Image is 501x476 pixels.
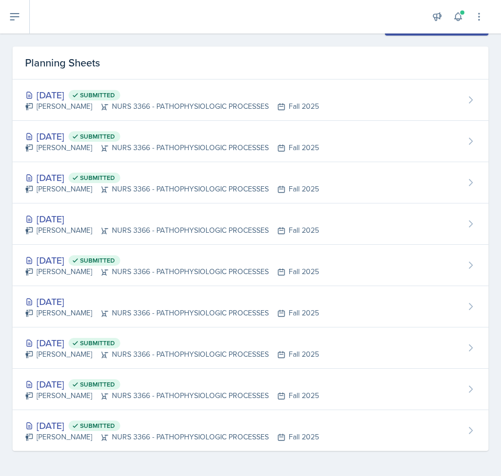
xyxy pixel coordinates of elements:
a: [DATE] Submitted [PERSON_NAME]NURS 3366 - PATHOPHYSIOLOGIC PROCESSESFall 2025 [13,410,488,451]
span: Submitted [80,174,115,182]
div: [DATE] [25,418,319,433]
div: [PERSON_NAME] NURS 3366 - PATHOPHYSIOLOGIC PROCESSES Fall 2025 [25,184,319,195]
span: Submitted [80,380,115,389]
a: [DATE] Submitted [PERSON_NAME]NURS 3366 - PATHOPHYSIOLOGIC PROCESSESFall 2025 [13,369,488,410]
div: [DATE] [25,336,319,350]
div: [PERSON_NAME] NURS 3366 - PATHOPHYSIOLOGIC PROCESSES Fall 2025 [25,225,319,236]
div: [DATE] [25,212,319,226]
a: [DATE] Submitted [PERSON_NAME]NURS 3366 - PATHOPHYSIOLOGIC PROCESSESFall 2025 [13,162,488,203]
a: [DATE] [PERSON_NAME]NURS 3366 - PATHOPHYSIOLOGIC PROCESSESFall 2025 [13,203,488,245]
a: [DATE] Submitted [PERSON_NAME]NURS 3366 - PATHOPHYSIOLOGIC PROCESSESFall 2025 [13,80,488,121]
div: Planning Sheets [13,47,488,80]
span: Submitted [80,132,115,141]
div: [DATE] [25,377,319,391]
a: [DATE] [PERSON_NAME]NURS 3366 - PATHOPHYSIOLOGIC PROCESSESFall 2025 [13,286,488,327]
span: Submitted [80,91,115,99]
div: [PERSON_NAME] NURS 3366 - PATHOPHYSIOLOGIC PROCESSES Fall 2025 [25,432,319,443]
div: [PERSON_NAME] NURS 3366 - PATHOPHYSIOLOGIC PROCESSES Fall 2025 [25,101,319,112]
div: [DATE] [25,253,319,267]
a: [DATE] Submitted [PERSON_NAME]NURS 3366 - PATHOPHYSIOLOGIC PROCESSESFall 2025 [13,121,488,162]
div: [DATE] [25,88,319,102]
span: Submitted [80,256,115,265]
div: [DATE] [25,129,319,143]
div: [PERSON_NAME] NURS 3366 - PATHOPHYSIOLOGIC PROCESSES Fall 2025 [25,390,319,401]
span: Submitted [80,422,115,430]
div: [DATE] [25,294,319,309]
div: [PERSON_NAME] NURS 3366 - PATHOPHYSIOLOGIC PROCESSES Fall 2025 [25,349,319,360]
a: [DATE] Submitted [PERSON_NAME]NURS 3366 - PATHOPHYSIOLOGIC PROCESSESFall 2025 [13,245,488,286]
div: [PERSON_NAME] NURS 3366 - PATHOPHYSIOLOGIC PROCESSES Fall 2025 [25,142,319,153]
div: [DATE] [25,171,319,185]
div: [PERSON_NAME] NURS 3366 - PATHOPHYSIOLOGIC PROCESSES Fall 2025 [25,308,319,319]
span: Submitted [80,339,115,347]
a: [DATE] Submitted [PERSON_NAME]NURS 3366 - PATHOPHYSIOLOGIC PROCESSESFall 2025 [13,327,488,369]
div: [PERSON_NAME] NURS 3366 - PATHOPHYSIOLOGIC PROCESSES Fall 2025 [25,266,319,277]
